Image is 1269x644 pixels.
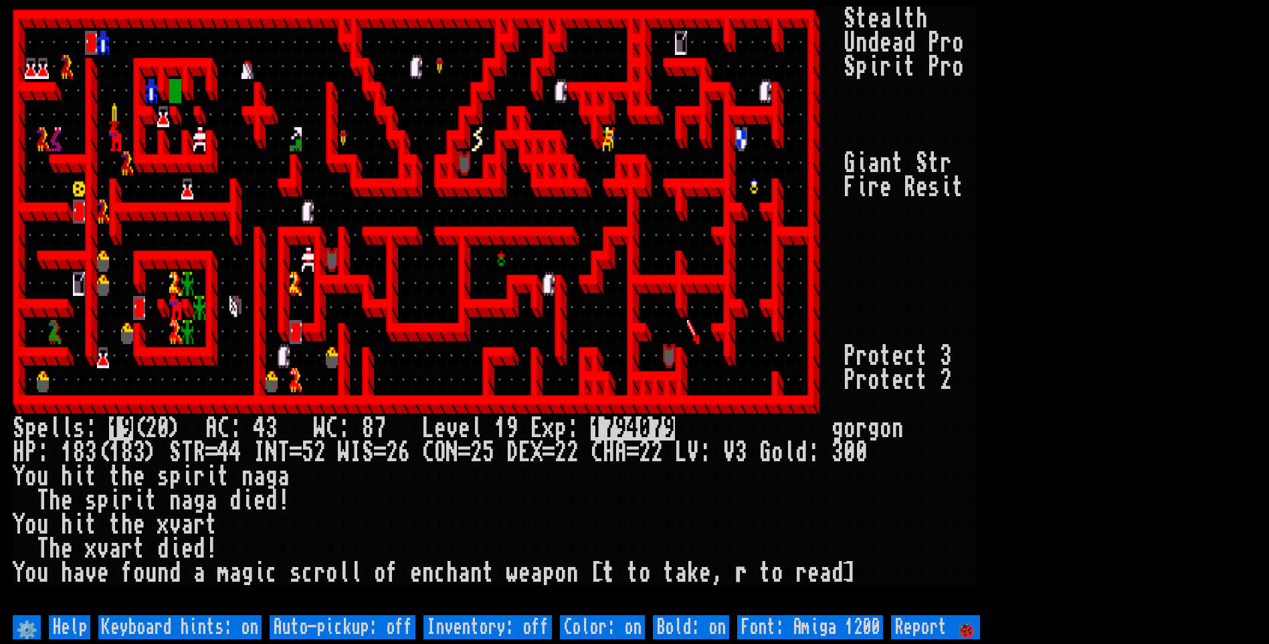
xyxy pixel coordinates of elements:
div: 1 [61,440,73,465]
div: I [350,440,362,465]
div: o [868,368,880,392]
input: Keyboard hints: on [98,615,262,639]
div: H [13,440,25,465]
div: 0 [856,440,868,465]
div: C [217,416,229,440]
div: t [145,489,157,513]
div: 4 [254,416,266,440]
div: a [278,465,290,489]
div: n [422,561,434,585]
mark: 1 [109,416,121,440]
div: n [892,416,904,440]
div: ! [205,537,217,561]
div: a [880,7,892,31]
div: L [422,416,434,440]
div: x [543,416,555,440]
div: e [807,561,819,585]
div: w [506,561,518,585]
div: h [49,489,61,513]
div: e [133,513,145,537]
div: n [169,489,181,513]
div: h [121,513,133,537]
div: Y [13,465,25,489]
div: a [458,561,470,585]
div: t [217,465,229,489]
div: R [904,175,916,199]
mark: 1 [591,416,603,440]
div: t [627,561,639,585]
div: 1 [494,416,506,440]
div: 2 [470,440,482,465]
div: h [61,561,73,585]
div: r [735,561,747,585]
div: t [603,561,615,585]
div: [ [591,561,603,585]
div: a [675,561,687,585]
div: u [37,513,49,537]
div: W [314,416,326,440]
div: ( [97,440,109,465]
div: 5 [482,440,494,465]
div: i [109,489,121,513]
div: h [49,537,61,561]
div: e [916,175,928,199]
div: e [37,416,49,440]
div: 3 [85,440,97,465]
div: k [687,561,699,585]
div: r [856,416,868,440]
div: r [795,561,807,585]
div: t [663,561,675,585]
div: P [928,55,940,79]
div: a [892,31,904,55]
div: 9 [506,416,518,440]
div: h [121,465,133,489]
div: h [916,7,928,31]
div: = [627,440,639,465]
div: i [940,175,952,199]
div: = [205,440,217,465]
div: e [892,368,904,392]
div: : [567,416,579,440]
div: r [940,151,952,175]
div: l [61,416,73,440]
div: h [446,561,458,585]
mark: 0 [639,416,651,440]
div: i [133,489,145,513]
mark: 9 [615,416,627,440]
div: i [73,465,85,489]
div: 3 [832,440,844,465]
div: d [157,537,169,561]
div: v [85,561,97,585]
div: 2 [567,440,579,465]
div: i [868,55,880,79]
div: n [880,151,892,175]
mark: 4 [627,416,639,440]
div: r [193,513,205,537]
div: x [157,513,169,537]
div: s [73,416,85,440]
div: p [555,416,567,440]
div: C [591,440,603,465]
div: i [254,561,266,585]
div: h [61,465,73,489]
div: e [254,489,266,513]
div: p [25,416,37,440]
div: o [771,561,783,585]
div: r [121,489,133,513]
div: t [85,465,97,489]
div: T [181,440,193,465]
div: v [97,537,109,561]
div: : [37,440,49,465]
div: d [169,561,181,585]
div: 2 [555,440,567,465]
div: l [350,561,362,585]
div: c [904,368,916,392]
div: P [25,440,37,465]
div: ) [169,416,181,440]
div: : [85,416,97,440]
div: g [868,416,880,440]
div: t [880,368,892,392]
div: r [868,175,880,199]
div: I [254,440,266,465]
div: V [687,440,699,465]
